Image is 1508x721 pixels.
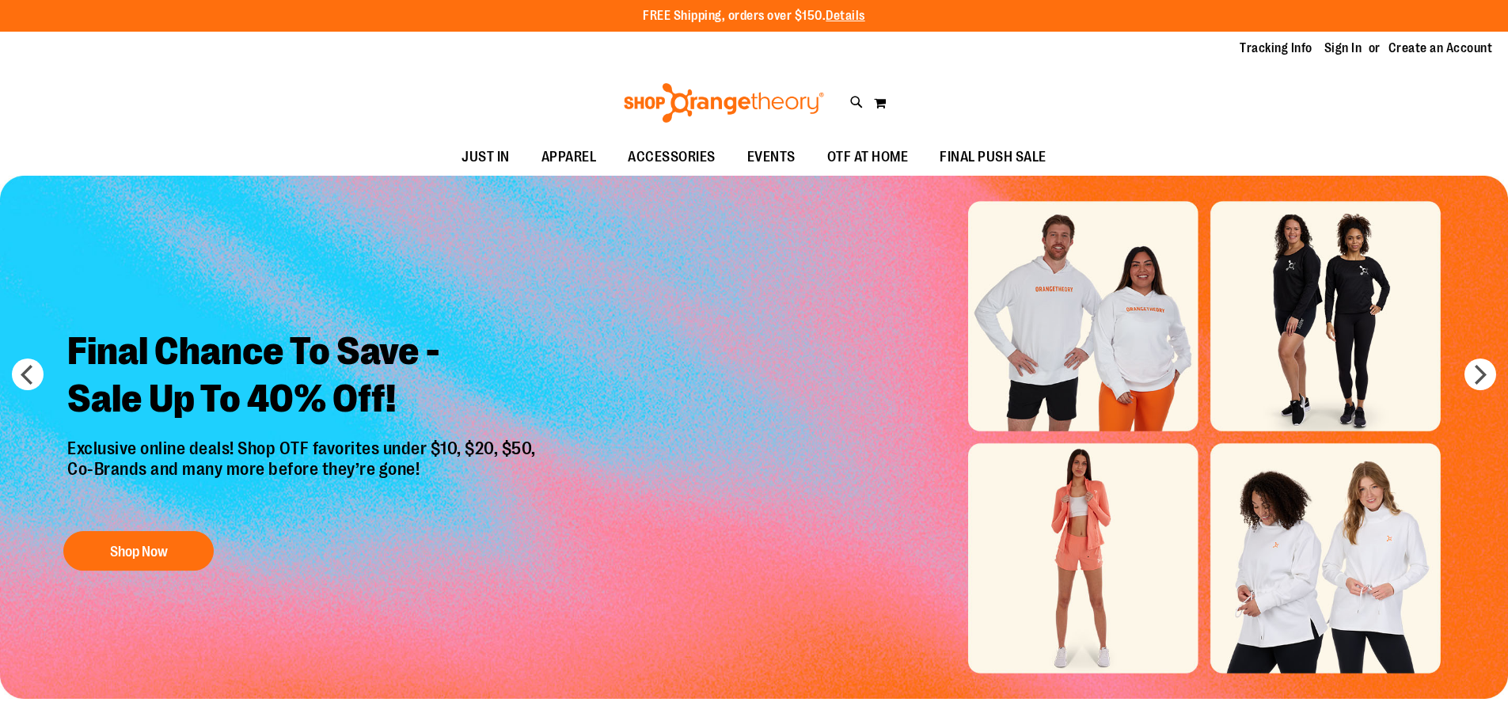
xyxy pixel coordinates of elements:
img: Shop Orangetheory [621,83,826,123]
span: JUST IN [462,139,510,175]
button: prev [12,359,44,390]
a: APPAREL [526,139,613,176]
a: Details [826,9,865,23]
p: FREE Shipping, orders over $150. [643,7,865,25]
button: next [1464,359,1496,390]
button: Shop Now [63,531,214,571]
span: EVENTS [747,139,796,175]
h2: Final Chance To Save - Sale Up To 40% Off! [55,316,552,438]
span: ACCESSORIES [628,139,716,175]
a: EVENTS [731,139,811,176]
a: JUST IN [446,139,526,176]
span: APPAREL [541,139,597,175]
a: Sign In [1324,40,1362,57]
a: OTF AT HOME [811,139,925,176]
p: Exclusive online deals! Shop OTF favorites under $10, $20, $50, Co-Brands and many more before th... [55,438,552,516]
span: FINAL PUSH SALE [940,139,1046,175]
span: OTF AT HOME [827,139,909,175]
a: FINAL PUSH SALE [924,139,1062,176]
a: Tracking Info [1240,40,1312,57]
a: ACCESSORIES [612,139,731,176]
a: Create an Account [1388,40,1493,57]
a: Final Chance To Save -Sale Up To 40% Off! Exclusive online deals! Shop OTF favorites under $10, $... [55,316,552,579]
